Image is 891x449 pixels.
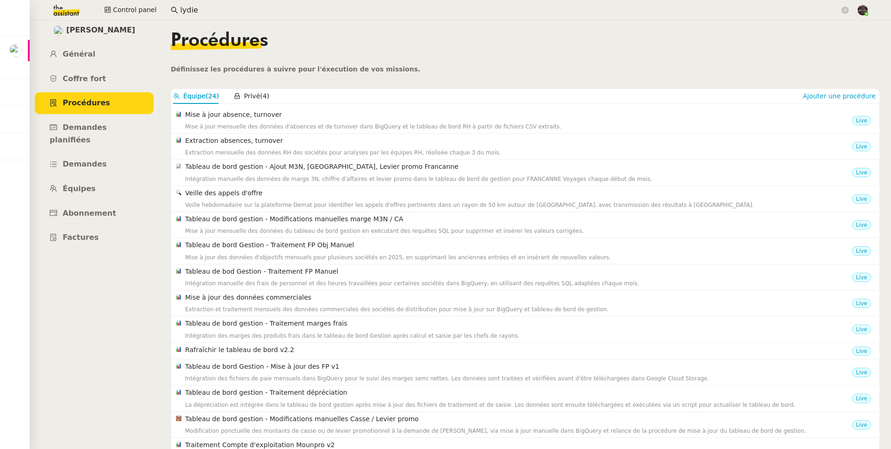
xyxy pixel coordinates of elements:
h4: Tableau de bord gestion - Traitement dépréciation [185,387,852,398]
span: Procédures [63,98,110,107]
button: Control panel [99,4,162,17]
span: 📊, bar_chart [176,320,181,326]
img: users%2FAXgjBsdPtrYuxuZvIJjRexEdqnq2%2Favatar%2F1599931753966.jpeg [9,44,22,57]
span: Control panel [113,5,156,15]
span: [PERSON_NAME] [66,24,136,37]
span: Privé [244,92,260,100]
span: Abonnement [63,209,116,218]
a: Équipes [35,178,154,200]
h4: Veille des appels d'offre [185,188,852,199]
span: Procédures [171,32,268,50]
span: 📊, bar_chart [176,216,181,221]
span: Coffre fort [63,74,106,83]
div: La dépréciation est intégrée dans le tableau de bord gestion après mise à jour des fichiers de tr... [185,400,852,410]
h4: Tableau de bord gestion - Ajout M3N, [GEOGRAPHIC_DATA], Levier promo Francanne [185,161,852,172]
div: Intégration manuelle des données de marge 3N, chiffre d'affaires et levier promo dans le tableau ... [185,174,852,184]
nz-tag: Live [852,194,871,204]
nz-tag: Live [852,299,871,308]
nz-tag: Live [852,168,871,177]
h4: Tableau de bod Gestion - Traitement FP Manuel [185,266,852,277]
nz-tag: Live [852,142,871,151]
a: Procédures [35,92,154,114]
h4: Rafraîchir le tableau de bord v2.2 [185,345,852,355]
h4: Tableau de bord Gestion - Mise à jour des FP v1 [185,361,852,372]
div: Intégration manuelle des frais de personnel et des heures travaillées pour certaines sociétés dan... [185,279,852,288]
h4: Extraction absences, turnover [185,135,852,146]
a: Coffre fort [35,68,154,90]
span: 📊, bar_chart [176,137,181,143]
h4: Tableau de bord gestion - Modifications manuelles marge M3N / CA [185,214,852,224]
span: Général [63,50,95,58]
nz-tag: Live [852,325,871,334]
a: Général [35,44,154,65]
span: 📊, bar_chart [176,346,181,352]
div: Veille hebdomadaire sur la plateforme Demat pour identifier les appels d'offres pertinents dans u... [185,200,852,210]
nz-tag: Live [852,116,871,125]
span: 📊, bar_chart [176,363,181,369]
span: Ajouter une procédure [803,91,876,101]
button: (24) [173,91,219,102]
nz-tag: Live [852,273,871,282]
div: Intégration des marges des produits frais dans le tableau de bord Gestion après calcul et saisie ... [185,331,852,340]
a: Demandes [35,154,154,175]
span: 📊, bar_chart [176,294,181,300]
span: Demandes [63,160,107,168]
span: 🔍, mag [176,190,181,195]
span: 📊, bar_chart [176,442,181,447]
span: Définissez les procédures à suivre pour l'éxecution de vos missions. [171,65,420,73]
span: 📊, bar_chart [176,242,181,247]
nz-tag: Live [852,246,871,256]
h4: Tableau de bord Gestion - Traitement FP Obj Manuel [185,240,852,250]
nz-tag: Live [852,346,871,356]
nz-tag: Live [852,420,871,430]
div: Mise à jour des données d'objectifs mensuels pour plusieurs sociétés en 2025, en supprimant les a... [185,253,852,262]
nz-tag: Live [852,368,871,377]
nz-tag: Live [852,394,871,403]
span: Factures [63,233,99,242]
span: Demandes planifiées [50,123,107,144]
a: Abonnement [35,203,154,224]
img: 2af2e8ed-4e7a-4339-b054-92d163d57814 [858,5,868,15]
h4: Tableau de bord gestion - Modifications manuelles Casse / Levier promo [185,414,852,424]
div: Intégration des fichiers de paie mensuels dans BigQuery pour le suivi des marges semi nettes. Les... [185,374,852,383]
h4: Mise à jour des données commerciales [185,292,852,303]
span: 🧮, abacus [176,416,181,421]
span: 📊, bar_chart [176,111,181,117]
div: Mise à jour mensuelle des données d'absences et de turnover dans BigQuery et le tableau de bord R... [185,122,852,131]
h4: Mise à jour absence, turnover [185,109,852,120]
div: Extraction mensuelle des données RH des sociétés pour analyses par les équipes RH, réalisée chaqu... [185,148,852,157]
span: Équipes [63,184,96,193]
button: (4) [234,91,270,102]
span: Équipe [183,92,206,100]
a: Demandes planifiées [35,117,154,151]
h4: Tableau de bord gestion - Traitement marges frais [185,318,852,329]
span: 📊, bar_chart [176,268,181,274]
div: Mise à jour mensuelle des données du tableau de bord gestion en exécutant des requêtes SQL pour s... [185,226,852,236]
div: Extraction et traitement mensuels des données commerciales des sociétés de distribution pour mise... [185,305,852,314]
button: Ajouter une procédure [799,91,879,101]
img: users%2FdHO1iM5N2ObAeWsI96eSgBoqS9g1%2Favatar%2Fdownload.png [53,26,64,36]
span: 📊, bar_chart [176,389,181,395]
span: 📈, chart_with_upwards_trend [176,163,181,169]
div: Modification ponctuelle des montants de casse ou de levier promotionnel à la demande de [PERSON_N... [185,426,852,436]
nz-tag: Live [852,220,871,230]
input: Rechercher [180,4,839,17]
